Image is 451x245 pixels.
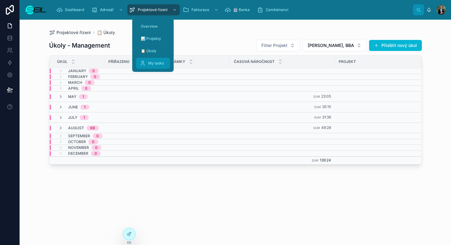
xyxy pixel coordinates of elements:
span: 139:24 [320,158,331,162]
div: 0 [85,86,87,91]
a: 📊 Projekty [136,33,170,44]
div: 0 [95,145,98,150]
span: January [68,68,86,73]
div: 68 [90,126,95,130]
span: Projektové řízení [138,7,168,12]
small: Sum [312,159,318,162]
span: 31:36 [322,115,331,119]
span: 🏦 Banka [233,7,250,12]
div: 1 [84,105,86,110]
span: [PERSON_NAME], BBA [308,42,354,49]
span: Fakturace [191,7,209,12]
span: My tasks [148,61,164,66]
div: 0 [88,80,91,85]
span: 49:28 [321,125,331,130]
a: Adresář [90,4,126,15]
span: Poznámky [163,59,185,64]
button: Select Button [256,40,300,51]
span: Filter Projekt [261,42,287,49]
div: 0 [96,134,99,138]
div: 0 [94,151,97,156]
div: 1 [83,115,85,120]
h1: Úkoly - Management [49,41,110,50]
span: July [68,115,77,120]
a: Fakturace [181,4,222,15]
span: September [68,134,90,138]
span: Overview [141,24,158,29]
span: December [68,151,88,156]
a: Overview [136,21,170,32]
span: Dashboard [65,7,84,12]
small: Sum [313,95,320,98]
small: Sum [314,105,321,109]
a: Projektové řízení [127,4,180,15]
button: Přidělit nový úkol [369,40,422,51]
span: October [68,139,86,144]
span: November [68,145,89,150]
div: scrollable content [52,3,413,17]
span: 35:15 [322,104,331,109]
a: My tasks [136,58,170,69]
div: 0 [92,68,95,73]
small: Sum [313,126,320,130]
span: 23:05 [321,94,331,99]
span: Adresář [100,7,114,12]
a: 🏦 Banka [223,4,254,15]
a: Projektové řízení [49,29,91,36]
div: 0 [92,139,94,144]
span: Zaměstnanci [266,7,288,12]
a: Dashboard [55,4,88,15]
span: Úkol [57,59,67,64]
span: 📊 Projekty [141,36,161,41]
span: August [68,126,84,130]
span: June [68,105,78,110]
button: Select Button [303,40,367,51]
div: 1 [83,94,84,99]
span: February [68,74,88,79]
span: Přiřazeno [108,59,129,64]
a: Zaměstnanci [255,4,293,15]
span: May [68,94,76,99]
a: 📋 Úkoly [136,45,170,56]
span: April [68,86,79,91]
img: App logo [25,5,47,15]
div: 0 [94,74,96,79]
span: Projektové řízení [56,29,91,36]
a: 📋 Úkoly [97,29,115,36]
span: Časová náročnost [234,59,275,64]
small: Sum [314,116,321,119]
span: March [68,80,82,85]
span: 📋 Úkoly [141,49,156,53]
span: Projekt [339,59,356,64]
